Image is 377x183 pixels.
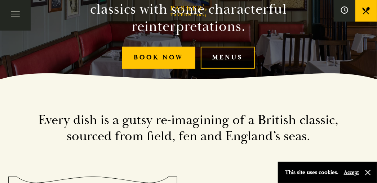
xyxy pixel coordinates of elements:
a: Book Now [122,47,195,69]
p: This site uses cookies. [285,167,338,178]
button: Close and accept [364,169,372,176]
a: Menus [201,47,255,69]
button: Accept [344,169,359,176]
h2: Every dish is a gutsy re-imagining of a British classic, sourced from field, fen and England’s seas. [19,112,358,144]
